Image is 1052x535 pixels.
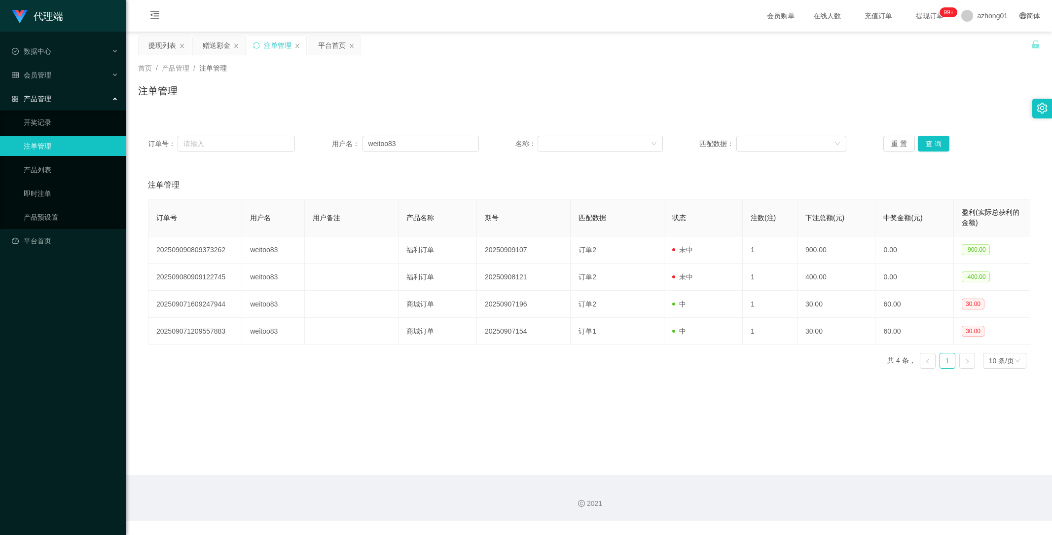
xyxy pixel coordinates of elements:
i: 图标: down [834,141,840,148]
span: -400.00 [962,271,990,282]
i: 图标: sync [253,42,260,49]
li: 上一页 [920,353,936,369]
span: 用户名： [332,139,363,149]
li: 1 [940,353,955,369]
div: 平台首页 [318,36,346,55]
a: 产品列表 [24,160,118,180]
td: 20250907154 [477,318,571,345]
td: 福利订单 [399,236,477,264]
td: 0.00 [875,236,954,264]
li: 共 4 条， [887,353,916,369]
img: logo.9652507e.png [12,10,28,24]
td: 202509071609247944 [148,291,242,318]
span: 产品管理 [162,64,189,72]
span: 状态 [672,214,686,222]
i: 图标: unlock [1031,40,1040,49]
h1: 代理端 [34,0,63,32]
div: 赠送彩金 [203,36,230,55]
td: 60.00 [875,291,954,318]
span: 盈利(实际总获利的金额) [962,208,1019,227]
h1: 注单管理 [138,83,178,98]
span: 名称： [515,139,538,149]
sup: 1204 [940,7,957,17]
span: 订单2 [579,273,596,281]
td: 商城订单 [399,318,477,345]
span: 用户名 [250,214,271,222]
i: 图标: menu-fold [138,0,172,32]
a: 注单管理 [24,136,118,156]
a: 代理端 [12,12,63,20]
span: 用户备注 [313,214,340,222]
span: 订单号 [156,214,177,222]
td: 1 [743,291,798,318]
span: 数据中心 [12,47,51,55]
div: 注单管理 [264,36,291,55]
li: 下一页 [959,353,975,369]
span: 注单管理 [148,179,180,191]
td: 202509080909122745 [148,264,242,291]
span: 注数(注) [751,214,776,222]
span: 匹配数据： [699,139,736,149]
td: 900.00 [798,236,876,264]
span: 未中 [672,246,693,254]
a: 即时注单 [24,184,118,203]
i: 图标: right [964,358,970,364]
i: 图标: setting [1037,103,1048,114]
span: 30.00 [962,299,984,309]
span: / [193,64,195,72]
td: 400.00 [798,264,876,291]
span: 在线人数 [808,12,846,19]
td: 30.00 [798,318,876,345]
td: 1 [743,264,798,291]
a: 产品预设置 [24,207,118,227]
td: 20250909107 [477,236,571,264]
i: 图标: close [179,43,185,49]
span: 会员管理 [12,71,51,79]
i: 图标: global [1019,12,1026,19]
td: weitoo83 [242,291,305,318]
a: 开奖记录 [24,113,118,132]
a: 图标: dashboard平台首页 [12,231,118,251]
td: 20250908121 [477,264,571,291]
span: 中 [672,300,686,308]
i: 图标: close [349,43,355,49]
span: 未中 [672,273,693,281]
i: 图标: close [233,43,239,49]
span: 中奖金额(元) [883,214,922,222]
span: 匹配数据 [579,214,606,222]
span: -900.00 [962,244,990,255]
span: 订单1 [579,327,596,335]
span: 充值订单 [860,12,897,19]
span: 30.00 [962,326,984,337]
span: 注单管理 [199,64,227,72]
i: 图标: down [1015,358,1020,365]
i: 图标: check-circle-o [12,48,19,55]
td: 20250907196 [477,291,571,318]
span: 下注总额(元) [805,214,844,222]
span: 首页 [138,64,152,72]
td: weitoo83 [242,318,305,345]
div: 提现列表 [148,36,176,55]
td: 0.00 [875,264,954,291]
span: 订单2 [579,300,596,308]
div: 2021 [134,498,1044,509]
input: 请输入 [363,136,479,152]
i: 图标: down [651,141,657,148]
td: 202509090809373262 [148,236,242,264]
span: 中 [672,327,686,335]
td: 30.00 [798,291,876,318]
a: 1 [940,353,955,368]
div: 10 条/页 [989,353,1014,368]
button: 查 询 [918,136,949,152]
i: 图标: left [925,358,931,364]
td: 1 [743,236,798,264]
span: 订单号： [148,139,178,149]
span: 订单2 [579,246,596,254]
i: 图标: table [12,72,19,78]
td: 福利订单 [399,264,477,291]
span: / [156,64,158,72]
td: 202509071209557883 [148,318,242,345]
span: 提现订单 [911,12,948,19]
i: 图标: copyright [578,500,585,507]
button: 重 置 [883,136,915,152]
